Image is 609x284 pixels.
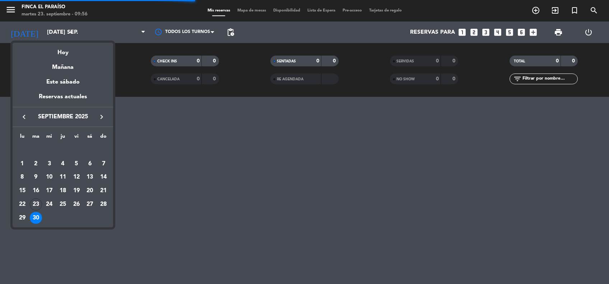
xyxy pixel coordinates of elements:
[83,157,97,171] td: 6 de septiembre de 2025
[70,132,83,143] th: viernes
[70,171,83,184] td: 12 de septiembre de 2025
[16,212,28,224] div: 29
[29,171,43,184] td: 9 de septiembre de 2025
[29,184,43,198] td: 16 de septiembre de 2025
[70,158,83,170] div: 5
[13,57,113,72] div: Mañana
[43,158,55,170] div: 3
[97,198,110,211] td: 28 de septiembre de 2025
[29,198,43,211] td: 23 de septiembre de 2025
[15,132,29,143] th: lunes
[70,184,83,198] td: 19 de septiembre de 2025
[70,171,83,184] div: 12
[30,185,42,197] div: 16
[31,112,95,122] span: septiembre 2025
[84,158,96,170] div: 6
[42,171,56,184] td: 10 de septiembre de 2025
[29,211,43,225] td: 30 de septiembre de 2025
[43,185,55,197] div: 17
[97,171,110,184] div: 14
[70,185,83,197] div: 19
[97,132,110,143] th: domingo
[15,211,29,225] td: 29 de septiembre de 2025
[42,132,56,143] th: miércoles
[83,171,97,184] td: 13 de septiembre de 2025
[29,157,43,171] td: 2 de septiembre de 2025
[30,158,42,170] div: 2
[16,171,28,184] div: 8
[83,198,97,211] td: 27 de septiembre de 2025
[57,185,69,197] div: 18
[16,158,28,170] div: 1
[18,112,31,122] button: keyboard_arrow_left
[30,171,42,184] div: 9
[15,143,110,157] td: SEP.
[97,157,110,171] td: 7 de septiembre de 2025
[84,198,96,210] div: 27
[16,185,28,197] div: 15
[13,72,113,92] div: Este sábado
[97,158,110,170] div: 7
[97,184,110,198] td: 21 de septiembre de 2025
[70,198,83,210] div: 26
[13,92,113,107] div: Reservas actuales
[70,198,83,211] td: 26 de septiembre de 2025
[42,198,56,211] td: 24 de septiembre de 2025
[57,198,69,210] div: 25
[84,171,96,184] div: 13
[20,113,28,121] i: keyboard_arrow_left
[30,198,42,210] div: 23
[97,185,110,197] div: 21
[56,171,70,184] td: 11 de septiembre de 2025
[43,171,55,184] div: 10
[83,132,97,143] th: sábado
[83,184,97,198] td: 20 de septiembre de 2025
[15,157,29,171] td: 1 de septiembre de 2025
[15,184,29,198] td: 15 de septiembre de 2025
[97,198,110,210] div: 28
[97,113,106,121] i: keyboard_arrow_right
[13,43,113,57] div: Hoy
[15,171,29,184] td: 8 de septiembre de 2025
[56,198,70,211] td: 25 de septiembre de 2025
[30,212,42,224] div: 30
[42,157,56,171] td: 3 de septiembre de 2025
[56,184,70,198] td: 18 de septiembre de 2025
[56,132,70,143] th: jueves
[95,112,108,122] button: keyboard_arrow_right
[16,198,28,210] div: 22
[42,184,56,198] td: 17 de septiembre de 2025
[43,198,55,210] div: 24
[15,198,29,211] td: 22 de septiembre de 2025
[70,157,83,171] td: 5 de septiembre de 2025
[84,185,96,197] div: 20
[56,157,70,171] td: 4 de septiembre de 2025
[57,158,69,170] div: 4
[97,171,110,184] td: 14 de septiembre de 2025
[57,171,69,184] div: 11
[29,132,43,143] th: martes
